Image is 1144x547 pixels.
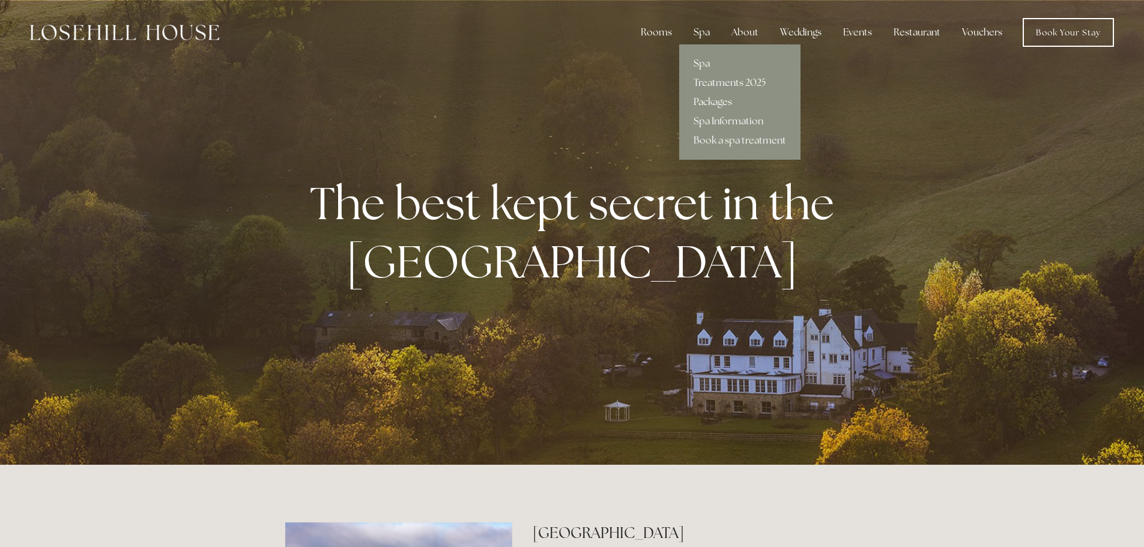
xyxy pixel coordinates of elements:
[722,20,768,44] div: About
[679,54,800,73] a: Spa
[770,20,831,44] div: Weddings
[30,25,219,40] img: Losehill House
[679,112,800,131] a: Spa Information
[310,174,844,291] strong: The best kept secret in the [GEOGRAPHIC_DATA]
[834,20,882,44] div: Events
[679,131,800,150] a: Book a spa treatment
[952,20,1012,44] a: Vouchers
[679,73,800,92] a: Treatments 2025
[1023,18,1114,47] a: Book Your Stay
[884,20,950,44] div: Restaurant
[679,92,800,112] a: Packages
[533,522,859,543] h2: [GEOGRAPHIC_DATA]
[631,20,682,44] div: Rooms
[684,20,719,44] div: Spa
